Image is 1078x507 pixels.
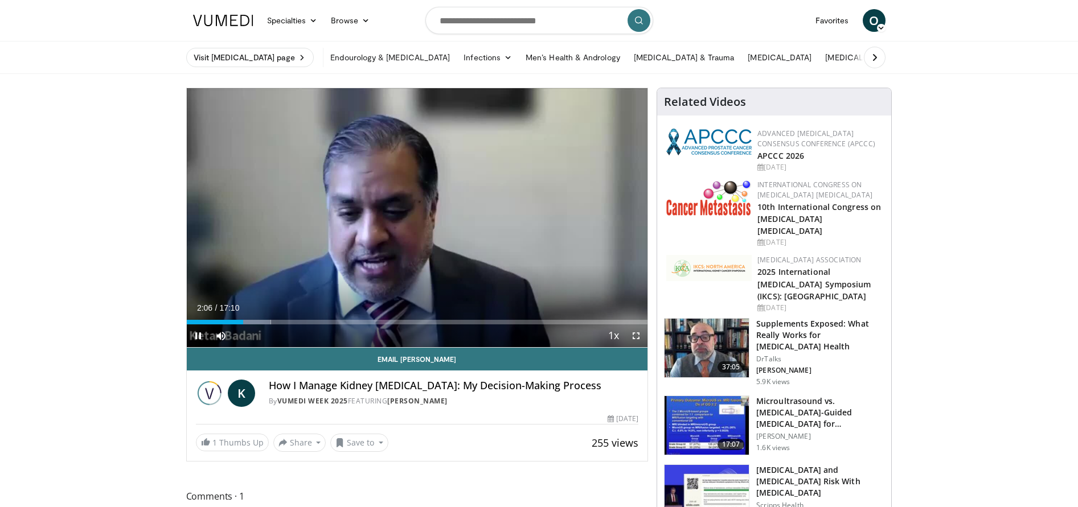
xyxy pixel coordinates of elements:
button: Pause [187,324,210,347]
a: 17:07 Microultrasound vs. [MEDICAL_DATA]-Guided [MEDICAL_DATA] for [MEDICAL_DATA] Diagnosis … [PE... [664,395,884,456]
a: APCCC 2026 [757,150,804,161]
a: International Congress on [MEDICAL_DATA] [MEDICAL_DATA] [757,180,872,200]
a: 10th International Congress on [MEDICAL_DATA] [MEDICAL_DATA] [757,201,881,236]
div: [DATE] [757,303,882,313]
div: Progress Bar [187,320,648,324]
button: Fullscreen [625,324,647,347]
button: Mute [210,324,232,347]
span: 1 [212,437,217,448]
h4: How I Manage Kidney [MEDICAL_DATA]: My Decision-Making Process [269,380,639,392]
a: Favorites [809,9,856,32]
a: Advanced [MEDICAL_DATA] Consensus Conference (APCCC) [757,129,875,149]
div: By FEATURING [269,396,639,406]
img: 649d3fc0-5ee3-4147-b1a3-955a692e9799.150x105_q85_crop-smart_upscale.jpg [665,319,749,378]
span: 37:05 [718,361,745,373]
h4: Related Videos [664,95,746,109]
img: d0371492-b5bc-4101-bdcb-0105177cfd27.150x105_q85_crop-smart_upscale.jpg [665,396,749,455]
a: [MEDICAL_DATA] & Reconstructive Pelvic Surgery [818,46,1016,69]
span: 2:06 [197,303,212,312]
img: Vumedi Week 2025 [196,380,223,407]
button: Playback Rate [602,324,625,347]
h3: [MEDICAL_DATA] and [MEDICAL_DATA] Risk With [MEDICAL_DATA] [756,464,884,498]
img: 6ff8bc22-9509-4454-a4f8-ac79dd3b8976.png.150x105_q85_autocrop_double_scale_upscale_version-0.2.png [666,180,752,216]
button: Share [273,434,326,452]
a: Email [PERSON_NAME] [187,348,648,370]
a: Vumedi Week 2025 [277,396,348,406]
p: [PERSON_NAME] [756,432,884,441]
span: 17:10 [219,303,239,312]
a: [MEDICAL_DATA] [741,46,818,69]
p: DrTalks [756,355,884,364]
h3: Microultrasound vs. [MEDICAL_DATA]-Guided [MEDICAL_DATA] for [MEDICAL_DATA] Diagnosis … [756,395,884,430]
a: 37:05 Supplements Exposed: What Really Works for [MEDICAL_DATA] Health DrTalks [PERSON_NAME] 5.9K... [664,318,884,386]
p: 1.6K views [756,443,790,452]
a: O [863,9,886,32]
a: 1 Thumbs Up [196,434,269,451]
a: Endourology & [MEDICAL_DATA] [323,46,457,69]
a: Specialties [260,9,325,32]
div: [DATE] [608,414,638,424]
a: Visit [MEDICAL_DATA] page [186,48,314,67]
span: / [215,303,218,312]
a: [MEDICAL_DATA] Association [757,255,861,265]
a: [MEDICAL_DATA] & Trauma [627,46,741,69]
p: 5.9K views [756,377,790,386]
img: fca7e709-d275-4aeb-92d8-8ddafe93f2a6.png.150x105_q85_autocrop_double_scale_upscale_version-0.2.png [666,255,752,281]
h3: Supplements Exposed: What Really Works for [MEDICAL_DATA] Health [756,318,884,352]
a: Browse [324,9,376,32]
a: 2025 International [MEDICAL_DATA] Symposium (IKCS): [GEOGRAPHIC_DATA] [757,266,871,301]
span: Comments 1 [186,489,649,504]
span: 17:07 [718,439,745,450]
a: Infections [457,46,519,69]
a: K [228,380,255,407]
span: 255 views [592,436,638,450]
button: Save to [330,434,388,452]
video-js: Video Player [187,88,648,348]
img: VuMedi Logo [193,15,253,26]
img: 92ba7c40-df22-45a2-8e3f-1ca017a3d5ba.png.150x105_q85_autocrop_double_scale_upscale_version-0.2.png [666,129,752,155]
input: Search topics, interventions [425,7,653,34]
p: [PERSON_NAME] [756,366,884,375]
a: Men’s Health & Andrology [519,46,627,69]
div: [DATE] [757,237,882,248]
div: [DATE] [757,162,882,172]
a: [PERSON_NAME] [387,396,448,406]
